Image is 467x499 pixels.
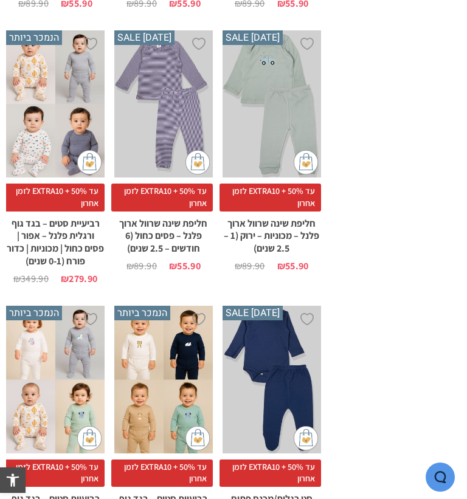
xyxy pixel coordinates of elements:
span: עד 50% + EXTRA10 לזמן אחרון [220,459,321,487]
img: cat-mini-atc.png [294,150,318,174]
span: הנמכר ביותר [114,306,170,320]
a: הנמכר ביותר רביעיית סטים – בגד גוף ורגלית פלנל - אפור | פסים כחול | מכוניות | כדור פורח (0-1 שנים... [6,30,105,284]
bdi: 55.90 [277,260,309,272]
img: cat-mini-atc.png [185,150,210,174]
bdi: 349.90 [13,272,49,285]
span: ₪ [277,260,285,272]
img: cat-mini-atc.png [77,150,102,174]
bdi: 279.90 [61,272,97,285]
a: [DATE] SALE חליפת שינה שרוול ארוך פלנל - מכוניות - ירוק (1 - 2.5 שנים) עד 50% + EXTRA10 לזמן אחרו... [223,30,321,271]
span: עד 50% + EXTRA10 לזמן אחרון [220,184,321,211]
span: עד 50% + EXTRA10 לזמן אחרון [111,459,213,487]
h2: חליפת שינה שרוול ארוך פלנל – פסים כחול (6 חודשים – 2.5 שנים) [114,212,213,255]
img: cat-mini-atc.png [294,426,318,450]
span: ₪ [13,272,21,285]
span: הנמכר ביותר [6,30,62,45]
span: עד 50% + EXTRA10 לזמן אחרון [111,184,213,211]
img: cat-mini-atc.png [185,426,210,450]
img: cat-mini-atc.png [77,426,102,450]
bdi: 89.90 [126,260,157,272]
iframe: פותח יישומון שאפשר לשוחח בו בצ'אט עם אחד הנציגים שלנו [426,463,455,493]
span: עד 50% + EXTRA10 לזמן אחרון [3,459,105,487]
h2: חליפת שינה שרוול ארוך פלנל – מכוניות – ירוק (1 – 2.5 שנים) [223,212,321,255]
bdi: 55.90 [169,260,201,272]
span: ₪ [235,260,242,272]
span: הנמכר ביותר [6,306,62,320]
span: [DATE] SALE [223,306,283,320]
span: ₪ [169,260,177,272]
h2: רביעיית סטים – בגד גוף ורגלית פלנל – אפור | פסים כחול | מכוניות | כדור פורח (0-1 שנים) [6,212,105,268]
span: [DATE] SALE [223,30,283,45]
a: [DATE] SALE חליפת שינה שרוול ארוך פלנל - פסים כחול (6 חודשים - 2.5 שנים) עד 50% + EXTRA10 לזמן אח... [114,30,213,271]
bdi: 89.90 [235,260,265,272]
span: [DATE] SALE [114,30,175,45]
span: ₪ [126,260,134,272]
span: ₪ [61,272,69,285]
span: עד 50% + EXTRA10 לזמן אחרון [3,184,105,211]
